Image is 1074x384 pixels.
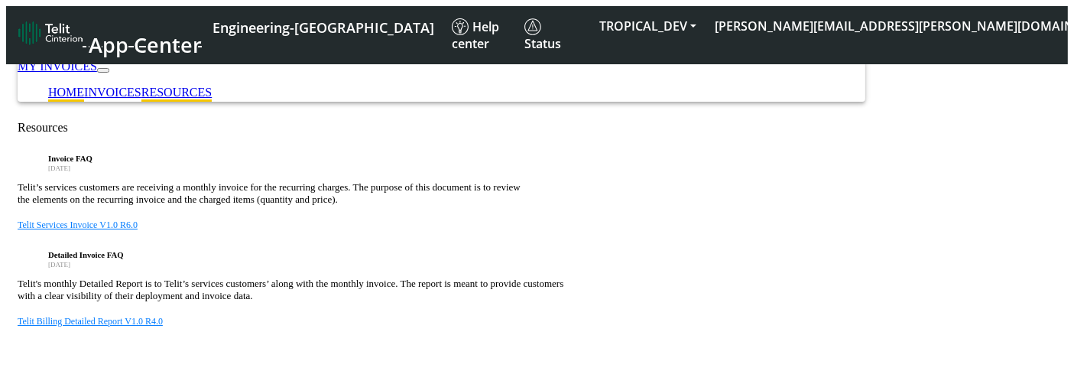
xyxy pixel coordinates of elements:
[18,60,97,73] a: MY INVOICES
[18,21,83,45] img: logo-telit-cinterion-gw-new.png
[452,18,499,52] span: Help center
[518,12,590,58] a: Status
[141,86,212,99] a: RESOURCES
[84,86,141,99] a: INVOICES
[18,17,200,54] a: App Center
[48,164,70,172] span: [DATE]
[524,18,561,52] span: Status
[48,250,1056,259] h6: Detailed Invoice FAQ
[18,220,138,230] a: Telit Services Invoice V1.0 R6.0
[590,12,706,40] button: TROPICAL_DEV
[18,121,1056,135] div: Resources
[89,31,202,59] span: App Center
[48,261,70,268] span: [DATE]
[446,12,518,58] a: Help center
[524,18,541,35] img: status.svg
[18,181,1056,206] article: Telit’s services customers are receiving a monthly invoice for the recurring charges. The purpose...
[97,68,109,73] button: Toggle navigation
[18,316,163,327] a: Telit Billing Detailed Report V1.0 R4.0
[18,278,1056,302] article: Telit's monthly Detailed Report is to Telit’s services customers’ along with the monthly invoice....
[48,86,84,99] a: HOME
[213,18,434,37] span: Engineering-[GEOGRAPHIC_DATA]
[48,154,1056,163] h6: Invoice FAQ
[452,18,469,35] img: knowledge.svg
[212,12,433,41] a: Your current platform instance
